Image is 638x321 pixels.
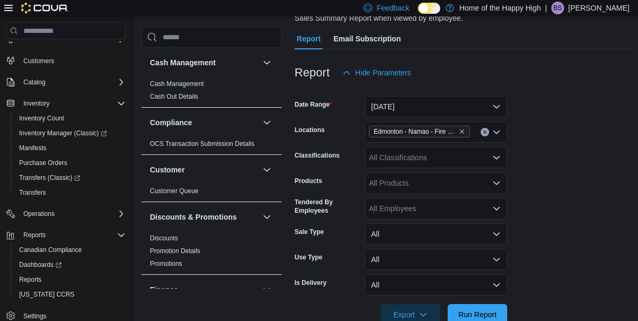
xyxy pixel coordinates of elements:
span: Customers [19,54,125,67]
label: Classifications [295,151,340,160]
button: Reports [19,229,50,241]
span: Canadian Compliance [19,246,82,254]
p: | [545,2,547,14]
label: Sale Type [295,228,324,236]
span: Operations [23,210,55,218]
a: Inventory Manager (Classic) [15,127,111,140]
span: Inventory Manager (Classic) [15,127,125,140]
button: Compliance [150,117,258,128]
span: [US_STATE] CCRS [19,290,74,299]
span: Inventory [19,97,125,110]
span: Dashboards [15,258,125,271]
button: Open list of options [492,153,501,162]
button: Operations [19,207,59,220]
span: Settings [23,312,46,320]
span: Reports [19,275,41,284]
label: Products [295,177,322,185]
button: Customer [150,164,258,175]
a: Customer Queue [150,187,198,195]
button: Customers [2,53,130,68]
button: Purchase Orders [11,155,130,170]
button: Finance [150,284,258,295]
button: Manifests [11,141,130,155]
span: Inventory Count [19,114,64,123]
button: [US_STATE] CCRS [11,287,130,302]
a: Purchase Orders [15,157,72,169]
button: Inventory [19,97,54,110]
h3: Customer [150,164,184,175]
h3: Cash Management [150,57,216,68]
label: Tendered By Employees [295,198,360,215]
span: Reports [15,273,125,286]
span: BS [553,2,562,14]
span: Washington CCRS [15,288,125,301]
div: Customer [141,185,282,202]
button: Compliance [261,116,273,129]
a: Manifests [15,142,51,154]
button: Inventory [2,96,130,111]
span: Manifests [19,144,46,152]
img: Cova [21,3,69,13]
h3: Compliance [150,117,192,128]
a: Customers [19,55,58,67]
button: Hide Parameters [338,62,415,83]
span: Edmonton - Namao - Fire & Flower [374,126,457,137]
a: Inventory Manager (Classic) [11,126,130,141]
button: Open list of options [492,179,501,187]
span: Feedback [376,3,409,13]
span: Catalog [23,78,45,86]
span: Purchase Orders [19,159,68,167]
div: Cash Management [141,77,282,107]
span: Manifests [15,142,125,154]
span: Reports [19,229,125,241]
a: Dashboards [11,257,130,272]
label: Use Type [295,253,322,262]
a: Transfers (Classic) [15,171,85,184]
button: Transfers [11,185,130,200]
button: Customer [261,163,273,176]
button: Clear input [481,128,489,136]
span: Operations [19,207,125,220]
a: Canadian Compliance [15,244,86,256]
a: Transfers (Classic) [11,170,130,185]
a: Cash Out Details [150,93,198,100]
a: [US_STATE] CCRS [15,288,79,301]
span: Transfers [15,186,125,199]
p: Home of the Happy High [459,2,541,14]
span: Inventory [23,99,49,108]
a: Cash Management [150,80,204,88]
button: Cash Management [261,56,273,69]
a: Promotions [150,260,182,267]
button: Discounts & Promotions [150,212,258,222]
button: Catalog [2,75,130,90]
span: Inventory Count [15,112,125,125]
a: OCS Transaction Submission Details [150,140,255,148]
h3: Discounts & Promotions [150,212,237,222]
span: Discounts [150,234,178,242]
span: Customers [23,57,54,65]
span: Edmonton - Namao - Fire & Flower [369,126,470,137]
button: Open list of options [492,128,501,136]
a: Transfers [15,186,50,199]
button: Operations [2,206,130,221]
div: Brody Schultz [551,2,564,14]
div: Discounts & Promotions [141,232,282,274]
span: Transfers (Classic) [19,173,80,182]
a: Discounts [150,235,178,242]
p: [PERSON_NAME] [568,2,629,14]
span: Transfers (Classic) [15,171,125,184]
button: Cash Management [150,57,258,68]
span: Cash Out Details [150,92,198,101]
label: Date Range [295,100,332,109]
span: Purchase Orders [15,157,125,169]
span: Report [297,28,321,49]
button: Canadian Compliance [11,242,130,257]
span: Hide Parameters [355,67,411,78]
span: Promotion Details [150,247,200,255]
a: Reports [15,273,46,286]
span: Dashboards [19,261,62,269]
span: Transfers [19,188,46,197]
input: Dark Mode [418,3,440,14]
